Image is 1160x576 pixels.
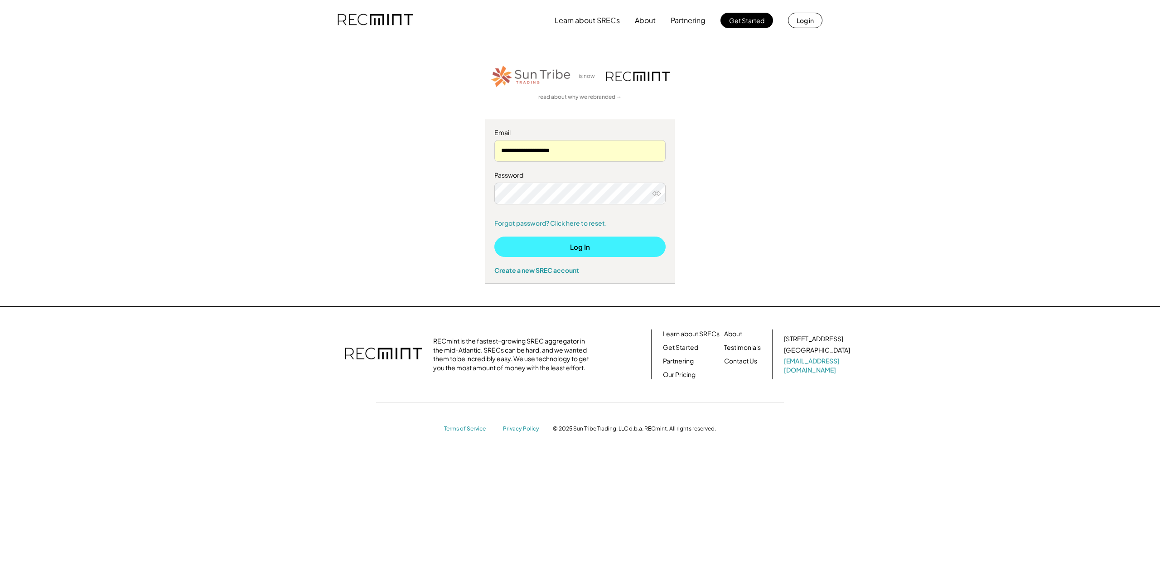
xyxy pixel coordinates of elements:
[494,128,666,137] div: Email
[663,357,694,366] a: Partnering
[784,357,852,374] a: [EMAIL_ADDRESS][DOMAIN_NAME]
[606,72,670,81] img: recmint-logotype%403x.png
[338,5,413,36] img: recmint-logotype%403x.png
[724,357,757,366] a: Contact Us
[444,425,494,433] a: Terms of Service
[671,11,706,29] button: Partnering
[433,337,594,372] div: RECmint is the fastest-growing SREC aggregator in the mid-Atlantic. SRECs can be hard, and we wan...
[663,329,720,339] a: Learn about SRECs
[635,11,656,29] button: About
[555,11,620,29] button: Learn about SRECs
[494,219,666,228] a: Forgot password? Click here to reset.
[784,346,850,355] div: [GEOGRAPHIC_DATA]
[553,425,716,432] div: © 2025 Sun Tribe Trading, LLC d.b.a. RECmint. All rights reserved.
[494,266,666,274] div: Create a new SREC account
[788,13,822,28] button: Log in
[663,343,698,352] a: Get Started
[494,237,666,257] button: Log In
[490,64,572,89] img: STT_Horizontal_Logo%2B-%2BColor.png
[538,93,622,101] a: read about why we rebranded →
[724,343,761,352] a: Testimonials
[576,73,602,80] div: is now
[724,329,742,339] a: About
[663,370,696,379] a: Our Pricing
[720,13,773,28] button: Get Started
[784,334,843,344] div: [STREET_ADDRESS]
[494,171,666,180] div: Password
[345,339,422,370] img: recmint-logotype%403x.png
[503,425,544,433] a: Privacy Policy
